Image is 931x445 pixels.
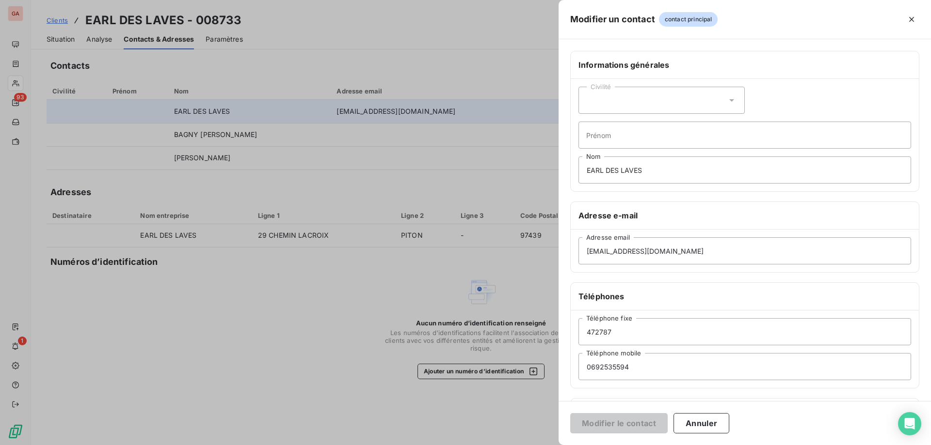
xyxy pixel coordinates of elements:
h6: Informations générales [578,59,911,71]
span: contact principal [659,12,718,27]
input: placeholder [578,318,911,345]
input: placeholder [578,122,911,149]
h5: Modifier un contact [570,13,655,26]
div: Open Intercom Messenger [898,412,921,435]
button: Annuler [674,413,729,433]
h6: Adresse e-mail [578,210,911,221]
input: placeholder [578,353,911,380]
button: Modifier le contact [570,413,668,433]
input: placeholder [578,237,911,264]
h6: Téléphones [578,291,911,302]
input: placeholder [578,156,911,184]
